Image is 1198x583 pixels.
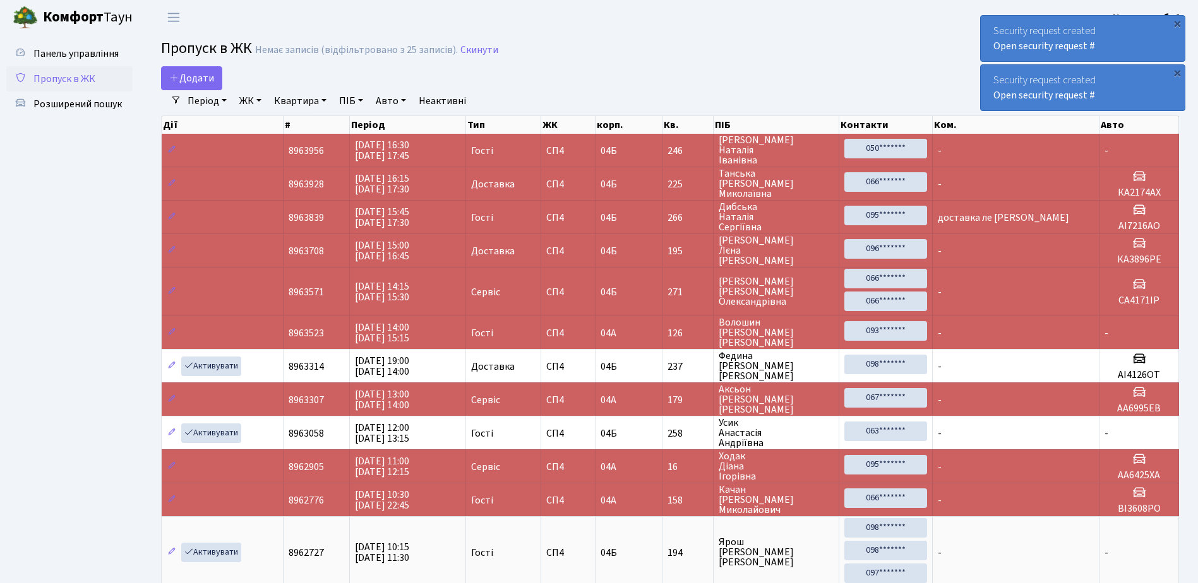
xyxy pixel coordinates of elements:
[938,177,942,191] span: -
[662,116,714,134] th: Кв.
[471,246,515,256] span: Доставка
[1105,326,1108,340] span: -
[546,246,590,256] span: СП4
[471,495,493,505] span: Гості
[289,144,324,158] span: 8963956
[601,285,617,299] span: 04Б
[668,328,708,338] span: 126
[938,360,942,374] span: -
[289,460,324,474] span: 8962905
[1105,427,1108,440] span: -
[471,362,515,372] span: Доставка
[546,362,590,372] span: СП4
[668,395,708,405] span: 179
[981,65,1185,110] div: Security request created
[355,387,409,412] span: [DATE] 13:00 [DATE] 14:00
[601,244,617,258] span: 04Б
[181,423,241,443] a: Активувати
[181,356,241,376] a: Активувати
[601,326,616,340] span: 04А
[255,44,458,56] div: Немає записів (відфільтровано з 25 записів).
[355,205,409,230] span: [DATE] 15:45 [DATE] 17:30
[355,488,409,512] span: [DATE] 10:30 [DATE] 22:45
[601,493,616,507] span: 04А
[1105,403,1173,415] h5: АА6995ЕВ
[719,168,834,199] span: Танська [PERSON_NAME] Миколаївна
[938,326,942,340] span: -
[1099,116,1179,134] th: Авто
[158,7,189,28] button: Переключити навігацію
[601,144,617,158] span: 04Б
[269,90,332,112] a: Квартира
[1105,254,1173,266] h5: КА3896РЕ
[601,460,616,474] span: 04А
[981,16,1185,61] div: Security request created
[289,493,324,507] span: 8962776
[33,47,119,61] span: Панель управління
[466,116,541,134] th: Тип
[668,362,708,372] span: 237
[938,493,942,507] span: -
[546,428,590,439] span: СП4
[546,462,590,472] span: СП4
[601,211,617,225] span: 04Б
[1105,144,1108,158] span: -
[938,244,942,258] span: -
[355,280,409,304] span: [DATE] 14:15 [DATE] 15:30
[289,244,324,258] span: 8963708
[289,177,324,191] span: 8963928
[181,543,241,562] a: Активувати
[668,495,708,505] span: 158
[471,462,500,472] span: Сервіс
[719,317,834,348] span: Волошин [PERSON_NAME] [PERSON_NAME]
[933,116,1099,134] th: Ком.
[596,116,662,134] th: корп.
[668,462,708,472] span: 16
[546,328,590,338] span: СП4
[1105,369,1173,381] h5: AI4126OT
[289,285,324,299] span: 8963571
[355,321,409,345] span: [DATE] 14:00 [DATE] 15:15
[993,88,1095,102] a: Open security request #
[938,393,942,407] span: -
[938,460,942,474] span: -
[938,144,942,158] span: -
[546,395,590,405] span: СП4
[414,90,471,112] a: Неактивні
[668,246,708,256] span: 195
[350,116,466,134] th: Період
[471,395,500,405] span: Сервіс
[668,179,708,189] span: 225
[719,485,834,515] span: Качан [PERSON_NAME] Миколайович
[719,276,834,307] span: [PERSON_NAME] [PERSON_NAME] Олександрівна
[993,39,1095,53] a: Open security request #
[601,427,617,440] span: 04Б
[6,66,133,91] a: Пропуск в ЖК
[938,285,942,299] span: -
[719,351,834,381] span: Федина [PERSON_NAME] [PERSON_NAME]
[43,7,104,27] b: Комфорт
[289,427,324,440] span: 8963058
[668,213,708,223] span: 266
[668,548,708,558] span: 194
[355,421,409,445] span: [DATE] 12:00 [DATE] 13:15
[1113,11,1183,25] b: Консьєрж б. 4.
[1113,10,1183,25] a: Консьєрж б. 4.
[839,116,933,134] th: Контакти
[33,97,122,111] span: Розширений пошук
[601,393,616,407] span: 04А
[355,238,409,263] span: [DATE] 15:00 [DATE] 16:45
[1105,295,1173,307] h5: СА4171ІР
[471,428,493,439] span: Гості
[546,287,590,297] span: СП4
[546,179,590,189] span: СП4
[13,5,38,30] img: logo.png
[161,37,252,59] span: Пропуск в ЖК
[355,138,409,163] span: [DATE] 16:30 [DATE] 17:45
[719,384,834,415] span: Аксьон [PERSON_NAME] [PERSON_NAME]
[1105,546,1108,560] span: -
[471,328,493,338] span: Гості
[601,360,617,374] span: 04Б
[471,287,500,297] span: Сервіс
[43,7,133,28] span: Таун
